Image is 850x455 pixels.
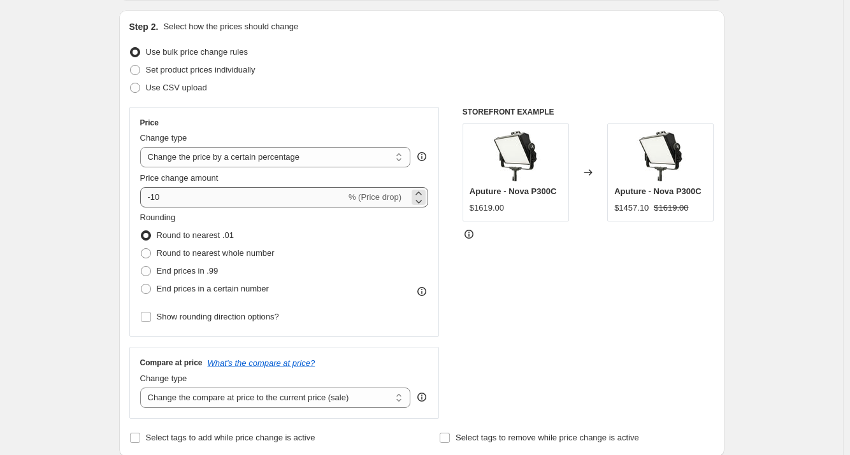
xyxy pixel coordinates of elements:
input: -15 [140,187,346,207]
span: Round to nearest .01 [157,230,234,240]
span: Aputure - Nova P300C [470,186,557,196]
strike: $1619.00 [654,202,688,214]
div: $1457.10 [614,202,649,214]
h2: Step 2. [129,20,159,33]
button: What's the compare at price? [208,358,315,368]
h3: Compare at price [140,358,203,368]
span: Set product prices individually [146,65,256,74]
span: Use bulk price change rules [146,47,248,57]
span: Price change amount [140,173,219,183]
div: help [415,150,428,163]
span: Change type [140,133,187,143]
div: help [415,391,428,403]
span: Round to nearest whole number [157,248,275,258]
h3: Price [140,118,159,128]
span: Change type [140,374,187,383]
h6: STOREFRONT EXAMPLE [463,107,714,117]
img: 1600267590_IMG_1418671_80x.jpg [490,130,541,181]
span: Show rounding direction options? [157,312,279,321]
span: Select tags to add while price change is active [146,433,315,442]
span: Use CSV upload [146,83,207,92]
div: $1619.00 [470,202,504,214]
span: End prices in .99 [157,266,219,276]
img: 1600267590_IMG_1418671_80x.jpg [635,130,686,181]
span: Aputure - Nova P300C [614,186,702,196]
span: Select tags to remove while price change is active [456,433,639,442]
span: % (Price drop) [349,192,401,202]
span: Rounding [140,213,176,222]
p: Select how the prices should change [163,20,298,33]
span: End prices in a certain number [157,284,269,293]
